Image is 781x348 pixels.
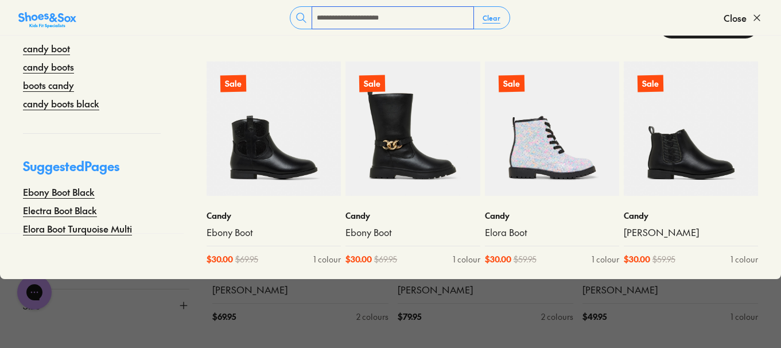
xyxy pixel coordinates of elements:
[207,253,233,265] span: $ 30.00
[220,75,246,92] p: Sale
[624,253,650,265] span: $ 30.00
[592,253,619,265] div: 1 colour
[23,185,95,199] a: Ebony Boot Black
[485,61,619,196] a: Sale
[453,253,480,265] div: 1 colour
[207,61,341,196] a: Sale
[724,11,747,25] span: Close
[398,311,421,323] span: $ 79.95
[485,226,619,239] a: Elora Boot
[313,253,341,265] div: 1 colour
[23,222,132,235] a: Elora Boot Turquoise Multi
[398,284,573,296] a: [PERSON_NAME]
[212,311,236,323] span: $ 69.95
[624,61,758,196] a: Sale
[485,253,511,265] span: $ 30.00
[473,7,510,28] button: Clear
[207,226,341,239] a: Ebony Boot
[731,253,758,265] div: 1 colour
[23,78,74,92] a: boots candy
[724,5,763,30] button: Close
[638,75,663,92] p: Sale
[23,289,189,322] button: Size
[359,75,385,92] p: Sale
[541,311,573,323] div: 2 colours
[235,253,258,265] span: $ 69.95
[18,9,76,27] a: Shoes &amp; Sox
[23,41,70,55] a: candy boot
[23,203,97,217] a: Electra Boot Black
[18,11,76,29] img: SNS_Logo_Responsive.svg
[345,226,480,239] a: Ebony Boot
[345,210,480,222] p: Candy
[624,210,758,222] p: Candy
[23,96,99,110] a: candy boots black
[582,311,607,323] span: $ 49.95
[23,60,74,74] a: candy boots
[624,226,758,239] a: [PERSON_NAME]
[212,284,388,296] a: [PERSON_NAME]
[345,253,372,265] span: $ 30.00
[652,253,675,265] span: $ 59.95
[345,61,480,196] a: Sale
[485,210,619,222] p: Candy
[374,253,397,265] span: $ 69.95
[582,284,758,296] a: [PERSON_NAME]
[23,157,161,185] p: Suggested Pages
[207,210,341,222] p: Candy
[498,75,524,92] p: Sale
[356,311,388,323] div: 2 colours
[514,253,537,265] span: $ 59.95
[731,311,758,323] div: 1 colour
[11,271,57,314] iframe: Gorgias live chat messenger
